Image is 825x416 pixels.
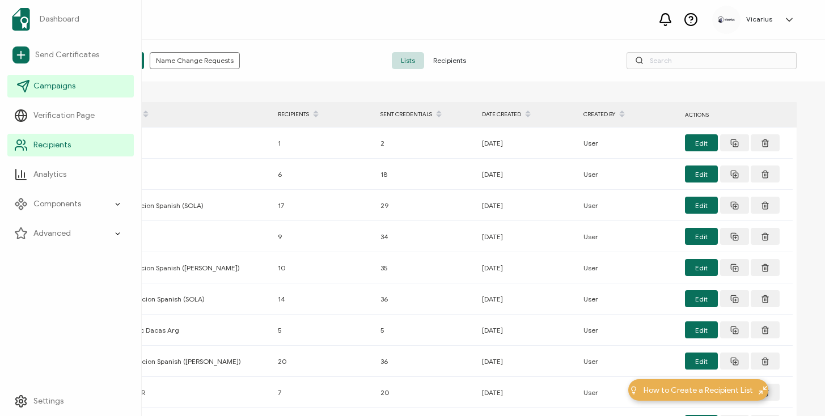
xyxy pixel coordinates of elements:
a: Verification Page [7,104,134,127]
div: 36 [375,292,476,305]
button: Name Change Requests [150,52,240,69]
div: New List [102,137,272,150]
div: 7 [272,386,375,399]
button: Edit [685,321,718,338]
span: How to Create a Recipient List [644,384,753,396]
div: User [578,355,679,368]
div: DATE CREATED [476,105,578,124]
div: 29 [375,199,476,212]
button: Edit [685,197,718,214]
div: 10 [272,261,375,274]
div: [DATE] [476,137,578,150]
span: Lists [392,52,424,69]
div: 36 [375,355,476,368]
button: Edit [685,353,718,370]
div: New List [102,230,272,243]
div: 1 [272,137,375,150]
button: Edit [685,134,718,151]
h5: Vicarius [746,15,772,23]
div: 20 [375,386,476,399]
span: Name Change Requests [156,57,234,64]
div: 35 [375,261,476,274]
span: Send Certificates [35,49,99,61]
div: 6 [272,168,375,181]
div: FULL NAME [102,105,272,124]
div: RECIPIENTS [272,105,375,124]
span: Components [33,198,81,210]
a: Send Certificates [7,42,134,68]
img: sertifier-logomark-colored.svg [12,8,30,31]
div: [DATE] [476,355,578,368]
div: ACTIONS [679,108,793,121]
div: 2 Certificacion Spanish ([PERSON_NAME]) [102,355,272,368]
button: Edit [685,228,718,245]
div: User [578,261,679,274]
span: Campaigns [33,80,75,92]
div: 5 [272,324,375,337]
span: Dashboard [40,14,79,25]
div: User [578,230,679,243]
div: 9 [272,230,375,243]
span: Recipients [33,139,71,151]
a: Campaigns [7,75,134,97]
span: Settings [33,396,64,407]
div: 14 [272,292,375,305]
div: Novared BR [102,386,272,399]
div: 34 [375,230,476,243]
a: Recipients [7,134,134,156]
div: Latam 2 [102,168,272,181]
img: fe38e04f-28e2-42d5-ac61-7e20dad00ce0.png [718,16,735,22]
div: [DATE] [476,199,578,212]
div: CREATED BY [578,105,679,124]
button: Edit [685,259,718,276]
a: Settings [7,390,134,413]
span: Recipients [424,52,475,69]
div: [DATE] [476,386,578,399]
img: minimize-icon.svg [759,386,767,394]
div: [DATE] [476,230,578,243]
div: SENT CREDENTIALS [375,105,476,124]
div: User [578,292,679,305]
a: Dashboard [7,3,134,35]
div: [DATE] [476,324,578,337]
input: Search [627,52,797,69]
div: [DATE] [476,261,578,274]
div: [DATE] [476,168,578,181]
div: 2 [375,137,476,150]
div: Sales Clinic Dacas Arg [102,324,272,337]
div: 2 Certificacion Spanish (SOLA) [102,292,272,305]
div: [DATE] [476,292,578,305]
div: User [578,168,679,181]
a: Analytics [7,163,134,186]
iframe: Chat Widget [768,362,825,416]
span: Advanced [33,228,71,239]
span: Verification Page [33,110,95,121]
div: User [578,386,679,399]
div: User [578,137,679,150]
div: User [578,199,679,212]
button: Edit [685,165,718,182]
div: 17 [272,199,375,212]
span: Analytics [33,169,66,180]
div: 18 [375,168,476,181]
div: 1 Certificacion Spanish (SOLA) [102,199,272,212]
div: 1 Certificacion Spanish ([PERSON_NAME]) [102,261,272,274]
button: Edit [685,290,718,307]
div: 5 [375,324,476,337]
div: User [578,324,679,337]
div: 20 [272,355,375,368]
